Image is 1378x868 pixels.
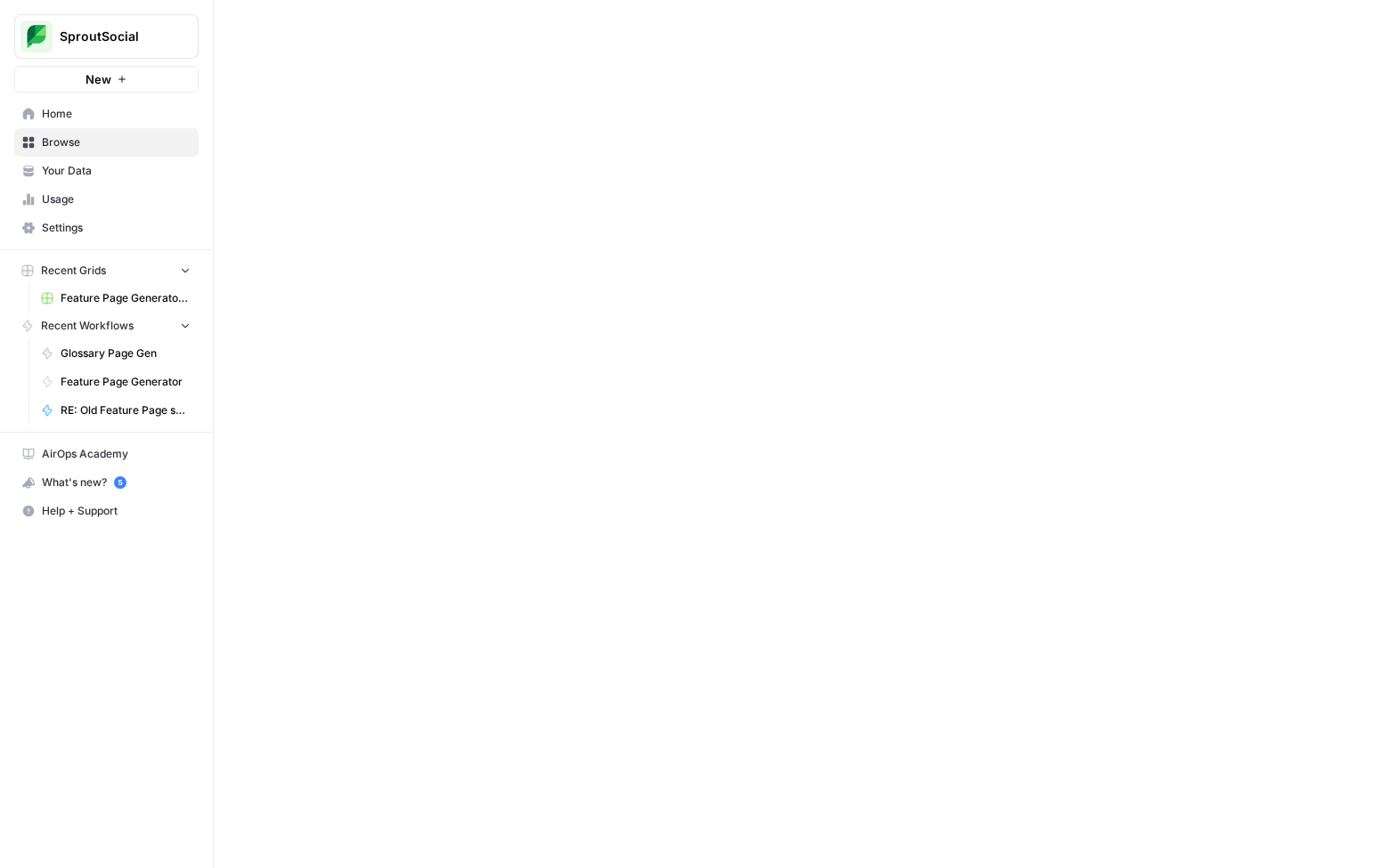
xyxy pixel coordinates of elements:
a: Usage [14,185,199,214]
button: Recent Grids [14,257,199,284]
a: Feature Page Generator [33,368,199,396]
span: Home [42,106,191,122]
a: AirOps Academy [14,440,199,468]
img: SproutSocial Logo [20,20,53,53]
a: Home [14,100,199,128]
span: Recent Workflows [41,318,134,334]
a: RE: Old Feature Page scrape and markdown [33,396,199,425]
span: Glossary Page Gen [61,345,191,361]
text: 5 [118,478,122,487]
span: RE: Old Feature Page scrape and markdown [61,402,191,418]
span: Feature Page Generator [61,374,191,390]
div: What's new? [15,469,198,496]
span: Browse [42,134,191,150]
span: Recent Grids [41,263,106,279]
a: Settings [14,214,199,242]
a: 5 [114,476,126,489]
span: New [86,70,111,88]
span: SproutSocial [60,28,167,45]
span: Feature Page Generator Grid [61,290,191,306]
a: Feature Page Generator Grid [33,284,199,312]
button: Workspace: SproutSocial [14,14,199,59]
span: Your Data [42,163,191,179]
span: Usage [42,191,191,207]
button: Recent Workflows [14,312,199,339]
button: New [14,66,199,93]
a: Glossary Page Gen [33,339,199,368]
span: AirOps Academy [42,446,191,462]
button: Help + Support [14,497,199,525]
span: Settings [42,220,191,236]
span: Help + Support [42,503,191,519]
button: What's new? 5 [14,468,199,497]
a: Your Data [14,157,199,185]
a: Browse [14,128,199,157]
